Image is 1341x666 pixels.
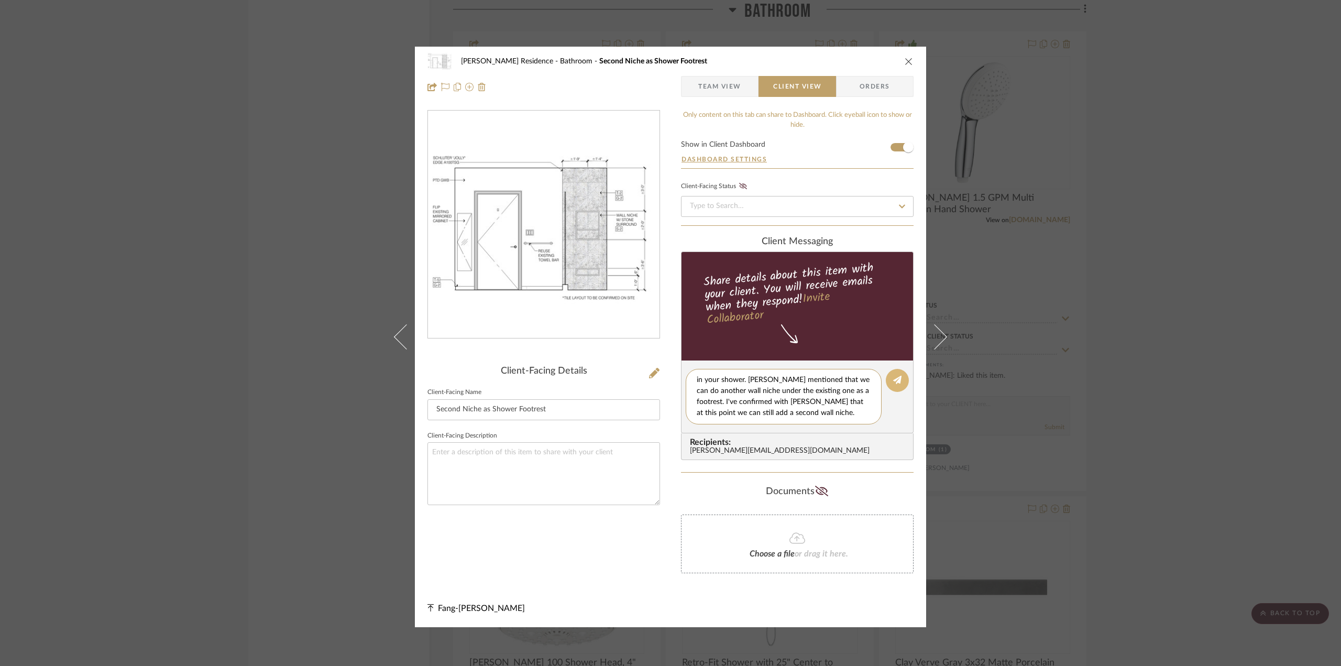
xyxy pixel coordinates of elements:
[427,51,453,72] img: bf4b85ab-b81e-4199-95f6-a21dc49b0005_48x40.jpg
[698,76,741,97] span: Team View
[773,76,821,97] span: Client View
[750,550,795,558] span: Choose a file
[438,604,525,613] span: Fang-[PERSON_NAME]
[690,438,909,447] span: Recipients:
[680,259,915,329] div: Share details about this item with your client. You will receive emails when they respond!
[428,139,659,310] img: bf4b85ab-b81e-4199-95f6-a21dc49b0005_436x436.jpg
[599,58,707,65] span: Second Niche as Shower Footrest
[427,366,660,377] div: Client-Facing Details
[848,76,902,97] span: Orders
[690,447,909,455] div: [PERSON_NAME][EMAIL_ADDRESS][DOMAIN_NAME]
[681,155,767,164] button: Dashboard Settings
[427,399,660,420] input: Enter Client-Facing Item Name
[560,58,599,65] span: Bathroom
[681,110,914,130] div: Only content on this tab can share to Dashboard. Click eyeball icon to show or hide.
[904,57,914,66] button: close
[681,236,914,248] div: client Messaging
[681,483,914,500] div: Documents
[681,196,914,217] input: Type to Search…
[795,550,848,558] span: or drag it here.
[478,83,486,91] img: Remove from project
[681,181,750,192] div: Client-Facing Status
[461,58,560,65] span: [PERSON_NAME] Residence
[427,433,497,439] label: Client-Facing Description
[428,139,659,310] div: 0
[427,390,481,395] label: Client-Facing Name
